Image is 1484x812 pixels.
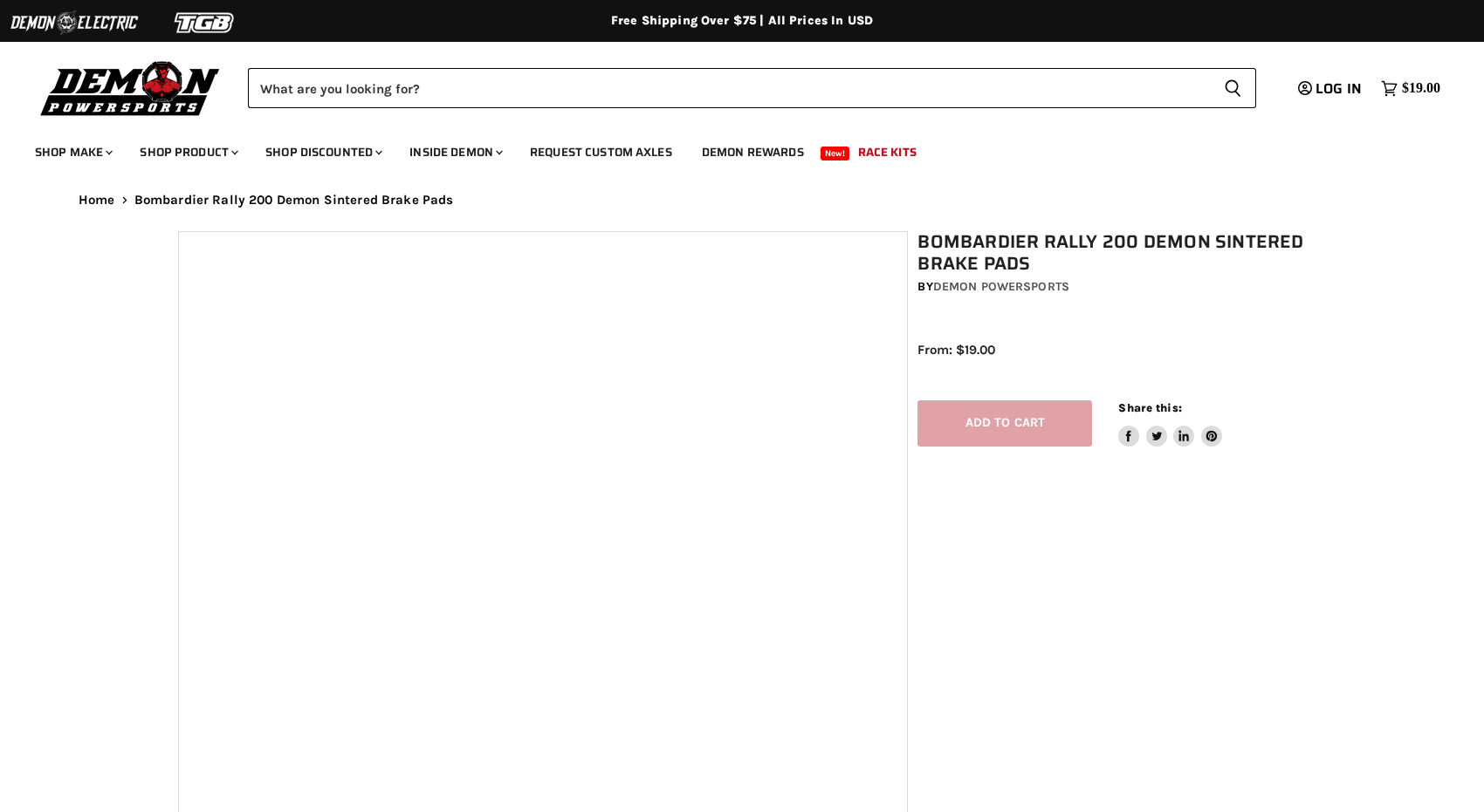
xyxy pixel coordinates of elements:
[396,134,513,170] a: Inside Demon
[35,57,226,119] img: Demon Powersports
[248,68,1256,108] form: Product
[22,134,123,170] a: Shop Make
[140,6,271,39] img: TGB Logo 2
[1372,76,1449,101] a: $19.00
[689,134,817,170] a: Demon Rewards
[1316,78,1362,99] span: Log in
[1118,401,1181,414] span: Share this:
[1210,68,1256,108] button: Search
[917,277,1316,297] div: by
[9,6,140,39] img: Demon Electric Logo 2
[22,127,1436,170] ul: Main menu
[917,231,1316,275] h1: Bombardier Rally 200 Demon Sintered Brake Pads
[252,134,393,170] a: Shop Discounted
[1118,400,1222,447] aside: Share this:
[248,68,1210,108] input: Search
[933,279,1069,294] a: Demon Powersports
[517,134,685,170] a: Request Custom Axles
[845,134,930,170] a: Race Kits
[1402,80,1440,97] span: $19.00
[1290,81,1372,97] a: Log in
[917,342,995,358] span: From: $19.00
[44,193,1440,208] nav: Breadcrumbs
[134,193,454,208] span: Bombardier Rally 200 Demon Sintered Brake Pads
[44,13,1440,29] div: Free Shipping Over $75 | All Prices In USD
[821,147,850,160] span: New!
[79,193,115,208] a: Home
[127,134,249,170] a: Shop Product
